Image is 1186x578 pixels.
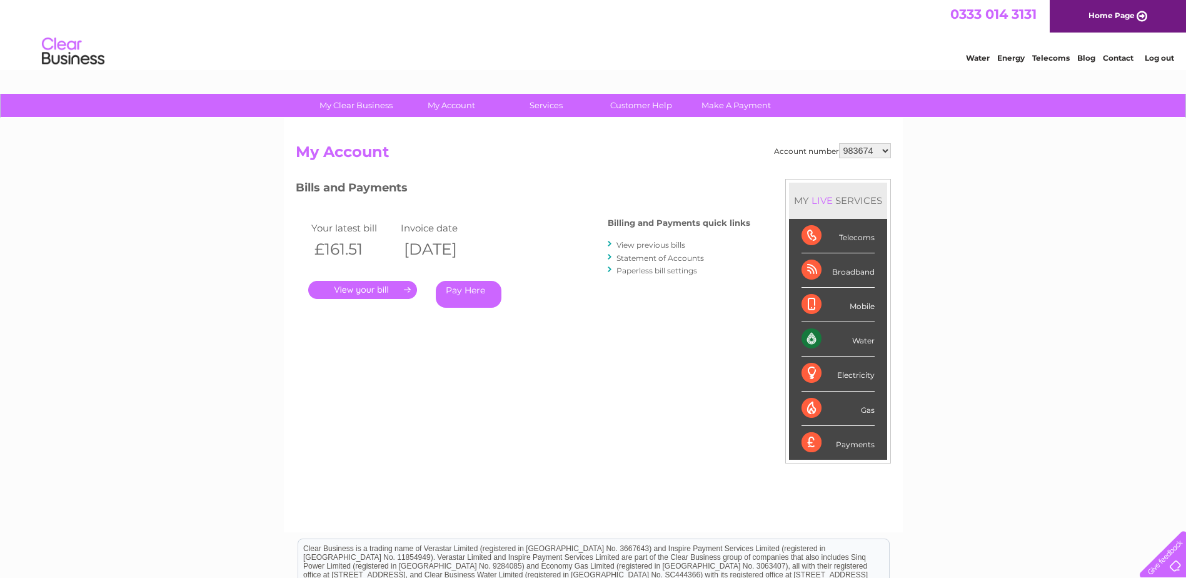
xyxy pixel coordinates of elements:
[308,236,398,262] th: £161.51
[809,195,835,206] div: LIVE
[802,288,875,322] div: Mobile
[616,266,697,275] a: Paperless bill settings
[304,94,408,117] a: My Clear Business
[774,143,891,158] div: Account number
[685,94,788,117] a: Make A Payment
[616,240,685,250] a: View previous bills
[1103,53,1133,63] a: Contact
[41,33,105,71] img: logo.png
[802,219,875,253] div: Telecoms
[308,281,417,299] a: .
[802,253,875,288] div: Broadband
[436,281,501,308] a: Pay Here
[608,218,750,228] h4: Billing and Payments quick links
[298,7,889,61] div: Clear Business is a trading name of Verastar Limited (registered in [GEOGRAPHIC_DATA] No. 3667643...
[590,94,693,117] a: Customer Help
[1032,53,1070,63] a: Telecoms
[1077,53,1095,63] a: Blog
[398,236,488,262] th: [DATE]
[966,53,990,63] a: Water
[398,220,488,236] td: Invoice date
[400,94,503,117] a: My Account
[616,253,704,263] a: Statement of Accounts
[802,322,875,357] div: Water
[802,357,875,391] div: Electricity
[296,143,891,167] h2: My Account
[802,392,875,426] div: Gas
[950,6,1037,22] a: 0333 014 3131
[802,426,875,460] div: Payments
[308,220,398,236] td: Your latest bill
[495,94,598,117] a: Services
[789,183,887,218] div: MY SERVICES
[296,179,750,201] h3: Bills and Payments
[997,53,1025,63] a: Energy
[1145,53,1174,63] a: Log out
